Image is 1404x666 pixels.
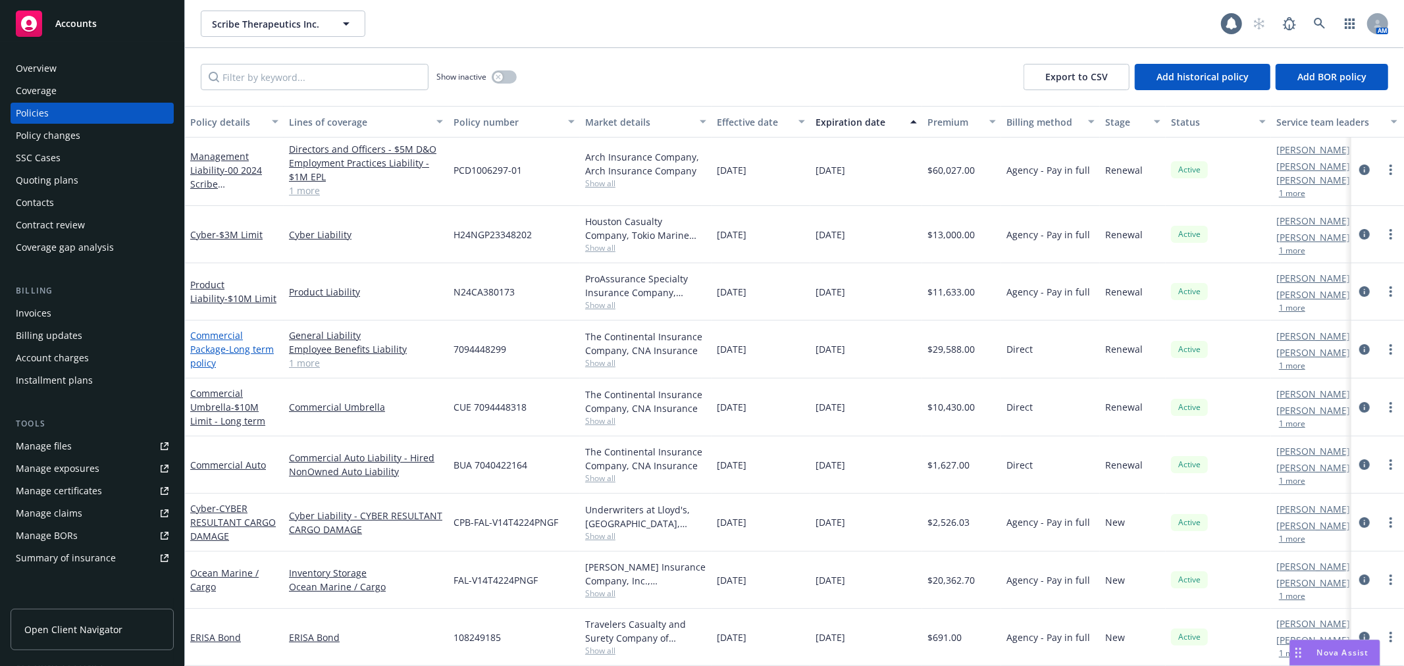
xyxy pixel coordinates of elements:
span: Show all [585,588,706,599]
div: Billing method [1006,115,1080,129]
span: Agency - Pay in full [1006,163,1090,177]
button: 1 more [1279,592,1305,600]
span: Show all [585,473,706,484]
a: more [1383,342,1399,357]
a: [PERSON_NAME] [1276,214,1350,228]
div: Manage claims [16,503,82,524]
a: [PERSON_NAME] [1276,143,1350,157]
a: [PERSON_NAME] [1276,288,1350,301]
a: Contacts [11,192,174,213]
a: Installment plans [11,370,174,391]
div: Coverage [16,80,57,101]
a: Switch app [1337,11,1363,37]
span: $691.00 [927,630,962,644]
span: [DATE] [816,228,845,242]
a: circleInformation [1357,226,1372,242]
span: $1,627.00 [927,458,970,472]
span: Add BOR policy [1297,70,1366,83]
span: Show all [585,242,706,253]
span: Renewal [1105,228,1143,242]
div: Policies [16,103,49,124]
span: Renewal [1105,285,1143,299]
span: PCD1006297-01 [454,163,522,177]
span: - $3M Limit [216,228,263,241]
div: Billing updates [16,325,82,346]
a: more [1383,572,1399,588]
span: $29,588.00 [927,342,975,356]
a: [PERSON_NAME] [1276,559,1350,573]
span: Active [1176,517,1203,528]
span: $10,430.00 [927,400,975,414]
a: [PERSON_NAME] [1276,502,1350,516]
a: more [1383,226,1399,242]
div: The Continental Insurance Company, CNA Insurance [585,330,706,357]
span: [DATE] [717,400,746,414]
a: Cyber Liability [289,228,443,242]
span: Show all [585,299,706,311]
a: Employee Benefits Liability [289,342,443,356]
a: circleInformation [1357,572,1372,588]
a: Start snowing [1246,11,1272,37]
a: Overview [11,58,174,79]
div: Overview [16,58,57,79]
button: Stage [1100,106,1166,138]
span: [DATE] [717,228,746,242]
button: Premium [922,106,1001,138]
a: ERISA Bond [190,631,241,644]
div: Manage exposures [16,458,99,479]
a: Manage certificates [11,480,174,501]
span: BUA 7040422164 [454,458,527,472]
div: Stage [1105,115,1146,129]
a: Policy changes [11,125,174,146]
span: Direct [1006,458,1033,472]
a: more [1383,629,1399,645]
a: Summary of insurance [11,548,174,569]
a: [PERSON_NAME] [1276,519,1350,532]
div: SSC Cases [16,147,61,168]
span: New [1105,630,1125,644]
a: [PERSON_NAME] [1276,444,1350,458]
a: Account charges [11,347,174,369]
div: Analytics hub [11,595,174,608]
span: Nova Assist [1317,647,1369,658]
span: $60,027.00 [927,163,975,177]
a: SSC Cases [11,147,174,168]
span: $20,362.70 [927,573,975,587]
div: Manage files [16,436,72,457]
a: Manage files [11,436,174,457]
a: Billing updates [11,325,174,346]
a: Management Liability [190,150,275,218]
div: Policy details [190,115,264,129]
span: Active [1176,164,1203,176]
span: [DATE] [717,630,746,644]
div: Underwriters at Lloyd's, [GEOGRAPHIC_DATA], [PERSON_NAME] of [GEOGRAPHIC_DATA], [PERSON_NAME] Cargo [585,503,706,530]
span: [DATE] [816,573,845,587]
span: FAL-V14T4224PNGF [454,573,538,587]
div: Coverage gap analysis [16,237,114,258]
span: Agency - Pay in full [1006,228,1090,242]
div: Drag to move [1290,640,1307,665]
div: Expiration date [816,115,902,129]
button: 1 more [1279,650,1305,657]
span: Show all [585,178,706,189]
span: Show all [585,530,706,542]
span: [DATE] [816,285,845,299]
a: Manage exposures [11,458,174,479]
a: Ocean Marine / Cargo [289,580,443,594]
span: Open Client Navigator [24,623,122,636]
a: circleInformation [1357,629,1372,645]
a: Manage claims [11,503,174,524]
a: more [1383,399,1399,415]
div: Summary of insurance [16,548,116,569]
button: Service team leaders [1271,106,1403,138]
a: circleInformation [1357,457,1372,473]
span: CPB-FAL-V14T4224PNGF [454,515,558,529]
div: Houston Casualty Company, Tokio Marine HCC, CRC Group [585,215,706,242]
span: Add historical policy [1157,70,1249,83]
a: [PERSON_NAME] [PERSON_NAME] [1276,159,1379,187]
span: Show all [585,415,706,426]
span: Agency - Pay in full [1006,285,1090,299]
span: Active [1176,574,1203,586]
span: Agency - Pay in full [1006,515,1090,529]
div: Policy number [454,115,560,129]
